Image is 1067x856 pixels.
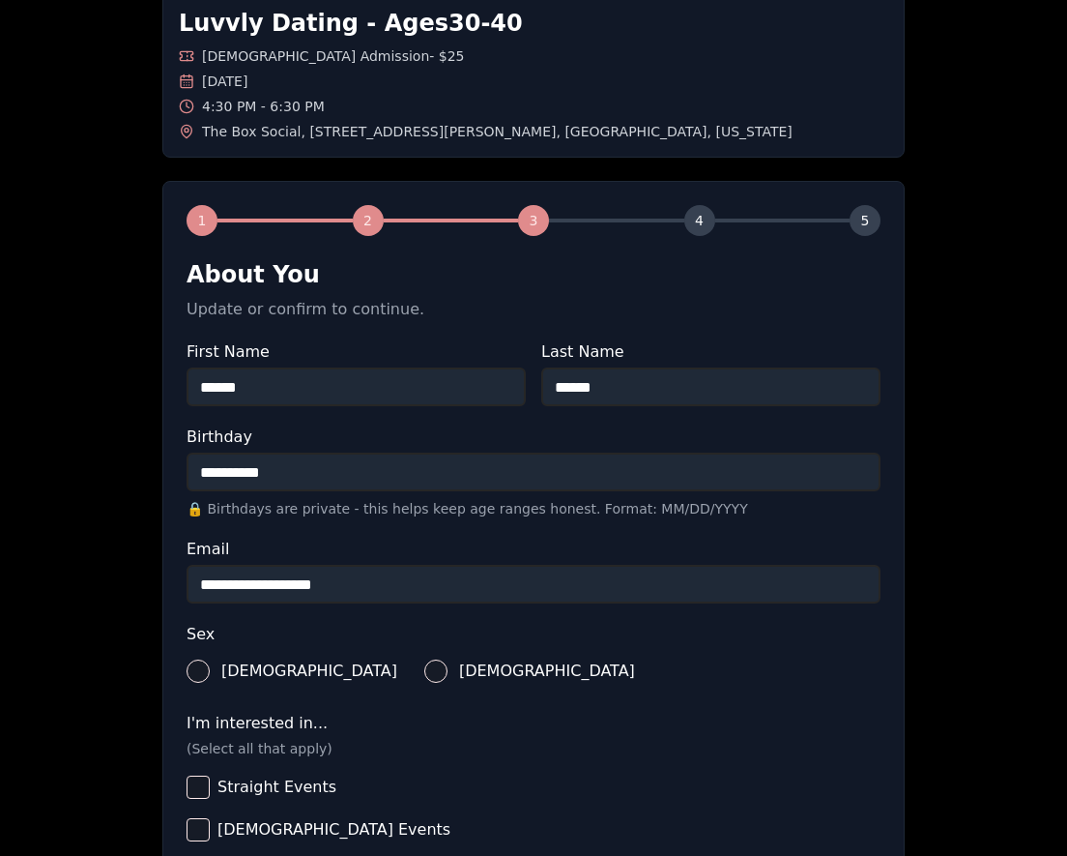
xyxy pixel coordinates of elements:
div: 3 [518,205,549,236]
label: Last Name [541,344,880,360]
span: [DEMOGRAPHIC_DATA] Admission - $25 [202,46,465,66]
span: [DEMOGRAPHIC_DATA] Events [217,822,450,838]
label: Sex [187,627,880,642]
span: [DEMOGRAPHIC_DATA] [459,664,635,679]
label: Birthday [187,429,880,445]
div: 4 [684,205,715,236]
h2: About You [187,259,880,290]
div: 1 [187,205,217,236]
label: First Name [187,344,526,360]
button: Straight Events [187,776,210,799]
span: [DEMOGRAPHIC_DATA] [221,664,397,679]
label: Email [187,542,880,557]
span: [DATE] [202,72,247,91]
span: The Box Social , [STREET_ADDRESS][PERSON_NAME] , [GEOGRAPHIC_DATA] , [US_STATE] [202,122,793,141]
label: I'm interested in... [187,716,880,731]
div: 2 [353,205,384,236]
span: Straight Events [217,780,336,795]
span: 4:30 PM - 6:30 PM [202,97,325,116]
p: 🔒 Birthdays are private - this helps keep age ranges honest. Format: MM/DD/YYYY [187,499,880,518]
p: Update or confirm to continue. [187,298,880,321]
p: (Select all that apply) [187,739,880,758]
button: [DEMOGRAPHIC_DATA] [187,660,210,683]
button: [DEMOGRAPHIC_DATA] [424,660,447,683]
div: 5 [850,205,880,236]
h1: Luvvly Dating - Ages 30 - 40 [179,8,888,39]
button: [DEMOGRAPHIC_DATA] Events [187,818,210,841]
